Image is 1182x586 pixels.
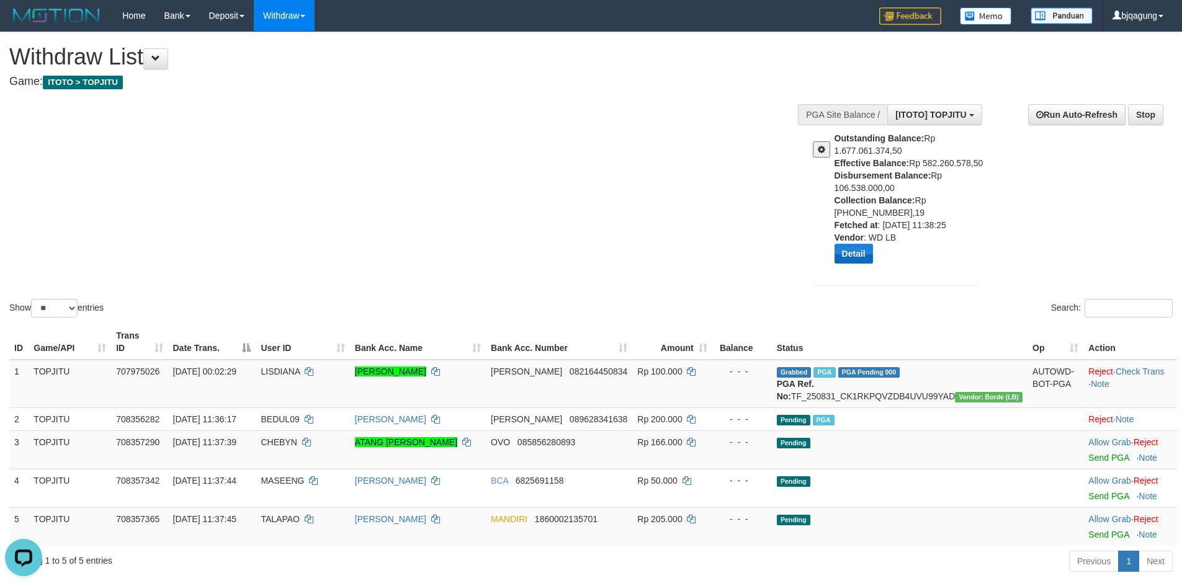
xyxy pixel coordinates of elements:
span: Pending [777,515,810,525]
span: · [1088,437,1133,447]
span: MASEENG [261,476,304,486]
th: Trans ID: activate to sort column ascending [111,324,168,360]
td: 5 [9,507,29,546]
button: Open LiveChat chat widget [5,5,42,42]
th: Balance [712,324,772,360]
b: Fetched at [835,220,878,230]
div: PGA Site Balance / [798,104,887,125]
td: · [1083,469,1177,507]
span: Vendor URL: https://dashboard.q2checkout.com/secure [955,392,1023,402]
span: Copy 1860002135701 to clipboard [535,514,598,524]
a: Stop [1128,104,1163,125]
span: BCA [491,476,508,486]
span: [DATE] 11:36:17 [173,414,236,424]
a: Send PGA [1088,491,1129,501]
span: [ITOTO] TOPJITU [895,110,966,120]
a: Note [1139,453,1157,463]
th: Date Trans.: activate to sort column descending [168,324,256,360]
span: Rp 50.000 [637,476,678,486]
button: Detail [835,244,873,264]
span: [DATE] 11:37:45 [173,514,236,524]
a: [PERSON_NAME] [355,414,426,424]
span: Marked by bjqdanil [813,415,835,425]
span: 708357365 [116,514,159,524]
span: Pending [777,415,810,425]
a: Reject [1134,514,1158,524]
td: · · [1083,360,1177,408]
th: ID [9,324,29,360]
a: [PERSON_NAME] [355,366,426,376]
td: 4 [9,469,29,507]
b: Outstanding Balance: [835,133,925,143]
div: - - - [717,365,767,378]
th: Bank Acc. Number: activate to sort column ascending [486,324,632,360]
span: 708357342 [116,476,159,486]
td: · [1083,407,1177,430]
th: Bank Acc. Name: activate to sort column ascending [350,324,486,360]
a: [PERSON_NAME] [355,476,426,486]
span: Marked by bjqwili [813,367,835,378]
span: PGA Pending [838,367,900,378]
div: - - - [717,436,767,448]
span: [PERSON_NAME] [491,414,562,424]
a: 1 [1118,551,1139,572]
span: [DATE] 00:02:29 [173,366,236,376]
b: Collection Balance: [835,195,915,205]
img: MOTION_logo.png [9,6,104,25]
span: Rp 200.000 [637,414,682,424]
img: panduan.png [1031,7,1093,24]
td: · [1083,430,1177,469]
span: Pending [777,438,810,448]
button: [ITOTO] TOPJITU [887,104,982,125]
div: Showing 1 to 5 of 5 entries [9,549,483,567]
span: · [1088,476,1133,486]
th: User ID: activate to sort column ascending [256,324,349,360]
td: AUTOWD-BOT-PGA [1028,360,1083,408]
label: Show entries [9,299,104,317]
a: Note [1139,530,1157,539]
span: OVO [491,437,510,447]
select: Showentries [31,299,78,317]
a: Send PGA [1088,453,1129,463]
img: Button%20Memo.svg [960,7,1012,25]
a: Reject [1134,476,1158,486]
b: PGA Ref. No: [777,379,814,401]
td: 1 [9,360,29,408]
td: TF_250831_CK1RKPQVZDB4UVU99YAD [772,360,1028,408]
span: ITOTO > TOPJITU [43,76,123,89]
th: Op: activate to sort column ascending [1028,324,1083,360]
span: 708356282 [116,414,159,424]
th: Game/API: activate to sort column ascending [29,324,111,360]
a: Run Auto-Refresh [1028,104,1126,125]
span: [DATE] 11:37:39 [173,437,236,447]
a: Next [1139,551,1173,572]
td: · [1083,507,1177,546]
div: Rp 1.677.061.374,50 Rp 582.260.578,50 Rp 106.538.000,00 Rp [PHONE_NUMBER],19 : [DATE] 11:38:25 : ... [835,132,988,273]
a: Reject [1088,414,1113,424]
span: Copy 082164450834 to clipboard [570,366,627,376]
img: Feedback.jpg [879,7,941,25]
h4: Game: [9,76,776,88]
span: Rp 166.000 [637,437,682,447]
a: Note [1116,414,1134,424]
span: BEDUL09 [261,414,299,424]
th: Amount: activate to sort column ascending [632,324,712,360]
span: [PERSON_NAME] [491,366,562,376]
a: Allow Grab [1088,437,1131,447]
td: 3 [9,430,29,469]
label: Search: [1051,299,1173,317]
th: Action [1083,324,1177,360]
a: Note [1139,491,1157,501]
a: Reject [1134,437,1158,447]
span: Copy 089628341638 to clipboard [570,414,627,424]
span: 707975026 [116,366,159,376]
span: Pending [777,476,810,487]
span: Rp 100.000 [637,366,682,376]
div: - - - [717,513,767,525]
a: Previous [1069,551,1119,572]
a: [PERSON_NAME] [355,514,426,524]
td: TOPJITU [29,469,111,507]
span: Grabbed [777,367,812,378]
input: Search: [1085,299,1173,317]
a: Note [1091,379,1109,389]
